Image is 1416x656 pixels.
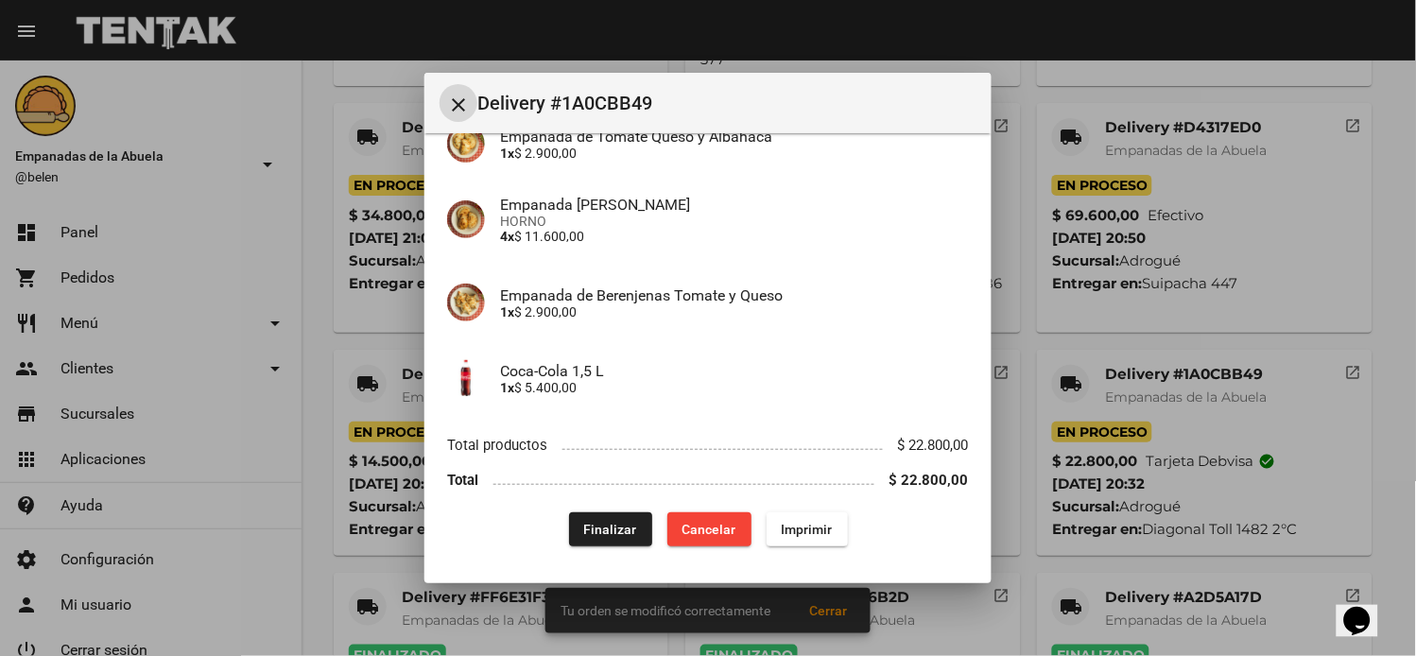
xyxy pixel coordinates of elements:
li: Total $ 22.800,00 [447,462,969,497]
b: 1x [500,304,514,319]
button: Cancelar [667,512,751,546]
h4: Coca-Cola 1,5 L [500,362,969,380]
button: Cerrar [440,84,477,122]
mat-icon: Cerrar [447,94,470,116]
p: $ 11.600,00 [500,229,969,244]
button: Imprimir [767,512,848,546]
p: $ 2.900,00 [500,304,969,319]
p: $ 5.400,00 [500,380,969,395]
img: b2392df3-fa09-40df-9618-7e8db6da82b5.jpg [447,125,485,163]
img: f753fea7-0f09-41b3-9a9e-ddb84fc3b359.jpg [447,200,485,238]
b: 1x [500,380,514,395]
h4: Empanada [PERSON_NAME] [500,196,969,214]
span: Finalizar [584,522,637,537]
span: Delivery #1A0CBB49 [477,88,976,118]
li: Total productos $ 22.800,00 [447,427,969,462]
img: 222fe599-cab9-4a72-9d01-045768070e83.jpg [447,359,485,397]
iframe: chat widget [1337,580,1397,637]
b: 4x [500,229,514,244]
span: HORNO [500,214,969,229]
h4: Empanada de Berenjenas Tomate y Queso [500,286,969,304]
span: Cancelar [682,522,736,537]
h4: Empanada de Tomate Queso y Albahaca [500,128,969,146]
span: Imprimir [782,522,833,537]
p: $ 2.900,00 [500,146,969,161]
b: 1x [500,146,514,161]
img: 4578203c-391b-4cb2-96d6-d19d736134f1.jpg [447,284,485,321]
button: Finalizar [569,512,652,546]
